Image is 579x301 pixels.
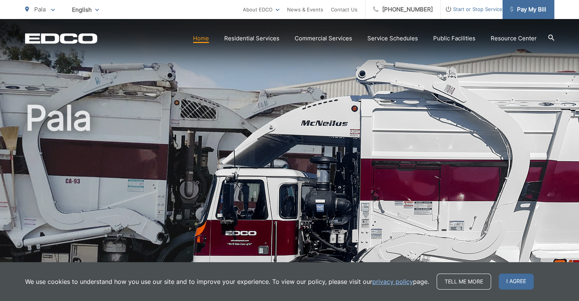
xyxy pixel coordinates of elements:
span: Pala [34,6,46,13]
a: privacy policy [372,277,413,286]
a: Public Facilities [433,34,475,43]
a: About EDCO [243,5,279,14]
span: Pay My Bill [510,5,546,14]
a: EDCD logo. Return to the homepage. [25,33,97,44]
a: Contact Us [331,5,357,14]
a: Commercial Services [295,34,352,43]
a: News & Events [287,5,323,14]
a: Home [193,34,209,43]
a: Resource Center [491,34,537,43]
a: Service Schedules [367,34,418,43]
a: Residential Services [224,34,279,43]
span: English [66,3,105,16]
p: We use cookies to understand how you use our site and to improve your experience. To view our pol... [25,277,429,286]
